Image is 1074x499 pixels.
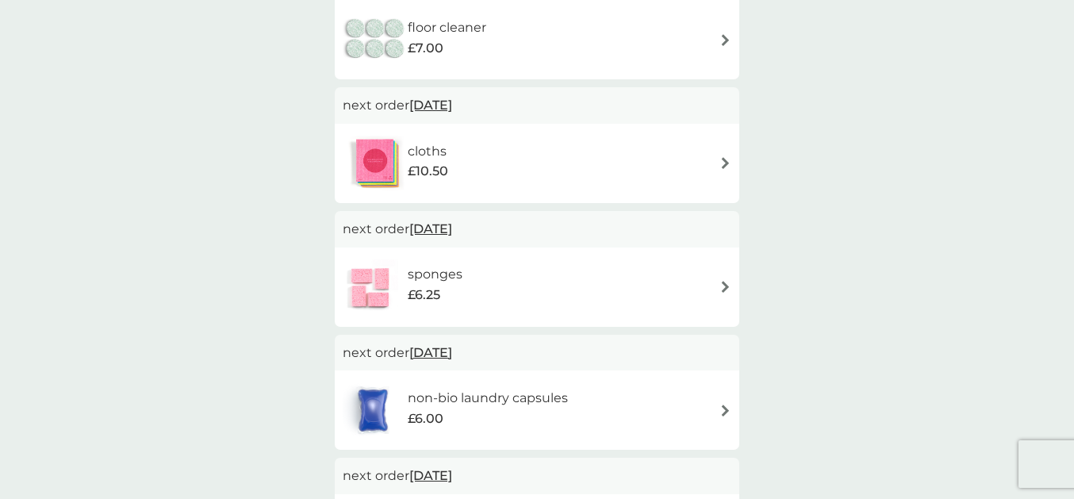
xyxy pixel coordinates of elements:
[408,388,568,409] h6: non-bio laundry capsules
[408,38,443,59] span: £7.00
[343,466,731,486] p: next order
[343,219,731,240] p: next order
[343,12,408,67] img: floor cleaner
[343,343,731,363] p: next order
[719,34,731,46] img: arrow right
[719,405,731,416] img: arrow right
[408,409,443,429] span: £6.00
[343,382,403,438] img: non-bio laundry capsules
[408,17,486,38] h6: floor cleaner
[343,95,731,116] p: next order
[408,161,448,182] span: £10.50
[409,460,452,491] span: [DATE]
[719,281,731,293] img: arrow right
[408,285,440,305] span: £6.25
[343,259,398,315] img: sponges
[409,213,452,244] span: [DATE]
[408,264,462,285] h6: sponges
[719,157,731,169] img: arrow right
[408,141,448,162] h6: cloths
[409,337,452,368] span: [DATE]
[343,136,408,191] img: cloths
[409,90,452,121] span: [DATE]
